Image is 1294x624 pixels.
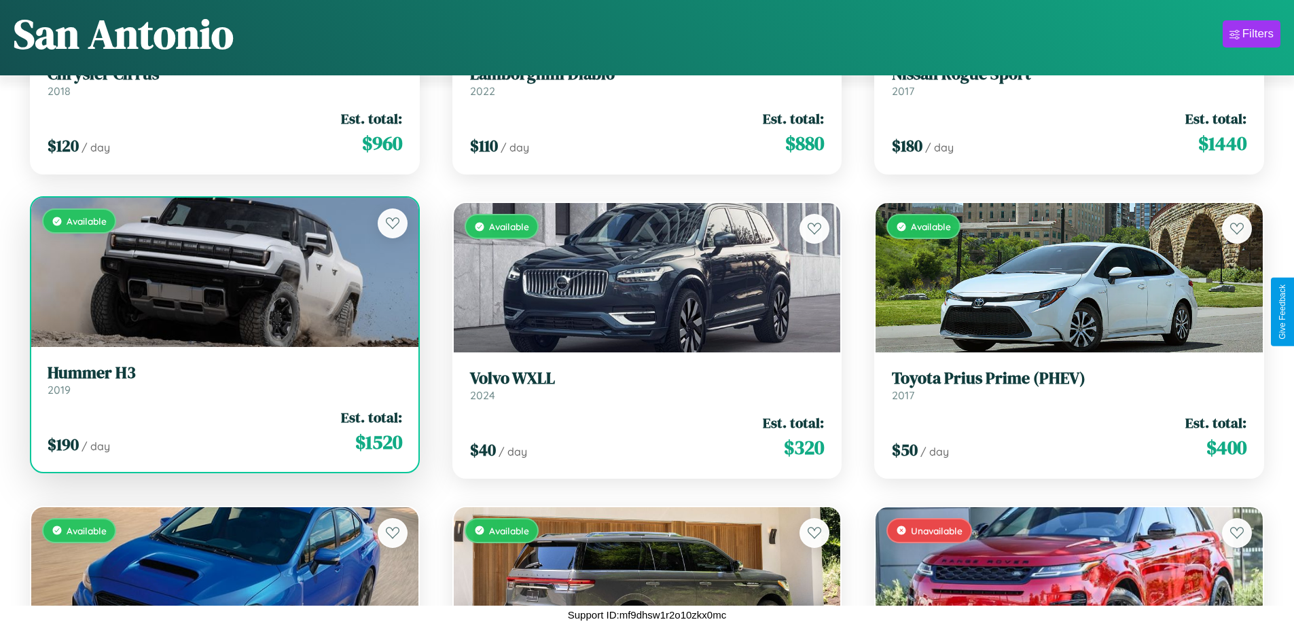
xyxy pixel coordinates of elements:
[362,130,402,157] span: $ 960
[892,388,914,402] span: 2017
[1198,130,1246,157] span: $ 1440
[920,445,949,458] span: / day
[763,109,824,128] span: Est. total:
[82,439,110,453] span: / day
[470,134,498,157] span: $ 110
[1185,413,1246,433] span: Est. total:
[1206,434,1246,461] span: $ 400
[892,134,922,157] span: $ 180
[355,428,402,456] span: $ 1520
[48,65,402,98] a: Chrysler Cirrus2018
[470,65,825,98] a: Lamborghini Diablo2022
[892,369,1246,388] h3: Toyota Prius Prime (PHEV)
[925,141,954,154] span: / day
[470,369,825,402] a: Volvo WXLL2024
[341,109,402,128] span: Est. total:
[501,141,529,154] span: / day
[784,434,824,461] span: $ 320
[892,439,918,461] span: $ 50
[48,363,402,383] h3: Hummer H3
[763,413,824,433] span: Est. total:
[892,84,914,98] span: 2017
[48,383,71,397] span: 2019
[470,439,496,461] span: $ 40
[568,606,726,624] p: Support ID: mf9dhsw1r2o10zkx0mc
[48,433,79,456] span: $ 190
[67,525,107,536] span: Available
[48,363,402,397] a: Hummer H32019
[14,6,234,62] h1: San Antonio
[470,388,495,402] span: 2024
[892,65,1246,98] a: Nissan Rogue Sport2017
[892,369,1246,402] a: Toyota Prius Prime (PHEV)2017
[489,221,529,232] span: Available
[1278,285,1287,339] div: Give Feedback
[911,221,951,232] span: Available
[911,525,963,536] span: Unavailable
[67,215,107,227] span: Available
[1223,20,1280,48] button: Filters
[1185,109,1246,128] span: Est. total:
[470,369,825,388] h3: Volvo WXLL
[785,130,824,157] span: $ 880
[48,134,79,157] span: $ 120
[82,141,110,154] span: / day
[341,407,402,427] span: Est. total:
[489,525,529,536] span: Available
[1242,27,1274,41] div: Filters
[470,84,495,98] span: 2022
[499,445,527,458] span: / day
[48,84,71,98] span: 2018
